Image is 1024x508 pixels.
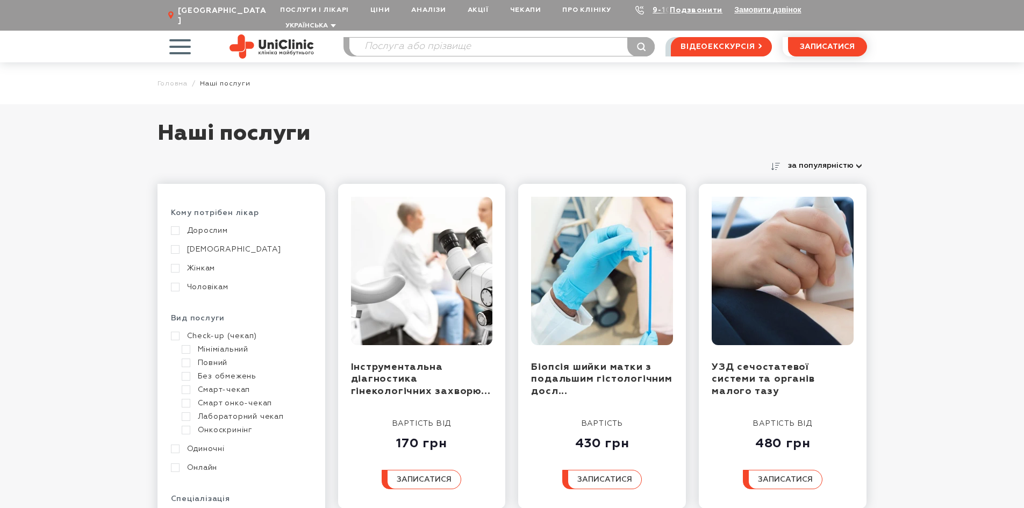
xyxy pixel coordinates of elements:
span: вартість від [753,420,812,427]
a: Біопсія шийки матки з подальшим гістологічним досл... [531,362,672,396]
button: записатися [743,470,822,489]
a: Check-up (чекап) [171,331,309,341]
a: Чоловікам [171,282,309,292]
button: Замовити дзвінок [734,5,801,14]
a: Смарт-чекап [182,385,309,395]
button: записатися [788,37,867,56]
span: записатися [397,476,452,483]
span: записатися [800,43,855,51]
span: записатися [758,476,813,483]
span: відеоекскурсія [681,38,755,56]
button: записатися [382,470,461,489]
a: Одиночні [171,444,309,454]
a: Подзвонити [670,6,722,14]
img: Біопсія шийки матки з подальшим гістологічним дослідженням [531,197,673,345]
div: 170 грн [382,429,461,452]
a: [DEMOGRAPHIC_DATA] [171,245,309,254]
span: вартість [582,420,623,427]
span: вартість від [392,420,452,427]
a: Інструментальна діагностика гінекологічних захворю... [351,362,491,396]
button: за популярністю [783,158,867,173]
a: Онкоскринінг [182,425,309,435]
a: Без обмежень [182,371,309,381]
input: Послуга або прізвище [349,38,655,56]
a: Повний [182,358,309,368]
a: відеоекскурсія [671,37,771,56]
a: Лабораторний чекап [182,412,309,421]
img: Інструментальна діагностика гінекологічних захворювань [351,197,493,345]
img: УЗД сечостатевої системи та органів малого тазу [712,197,854,345]
a: Онлайн [171,463,309,473]
div: Кому потрібен лікар [171,208,312,226]
span: Українська [285,23,328,29]
a: Мініміальний [182,345,309,354]
span: Наші послуги [200,80,250,88]
a: УЗД сечостатевої системи та органів малого тазу [712,362,814,396]
a: Головна [157,80,188,88]
h1: Наші послуги [157,120,867,158]
div: Вид послуги [171,313,312,331]
div: 430 грн [562,429,642,452]
a: Дорослим [171,226,309,235]
a: Жінкам [171,263,309,273]
span: [GEOGRAPHIC_DATA] [178,6,269,25]
a: 9-103 [653,6,676,14]
span: записатися [577,476,632,483]
button: записатися [562,470,642,489]
button: Українська [283,22,336,30]
img: Uniclinic [230,34,314,59]
a: Смарт онко-чекап [182,398,309,408]
div: 480 грн [743,429,822,452]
